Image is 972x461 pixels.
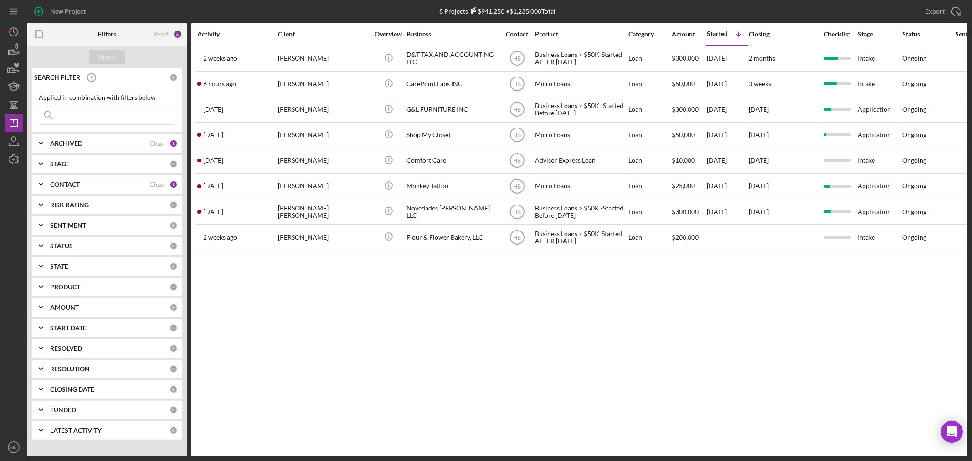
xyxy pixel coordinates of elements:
[535,174,626,198] div: Micro Loans
[406,225,498,249] div: Flour & Flower Bakery, LLC
[707,149,748,173] div: [DATE]
[50,365,90,373] b: RESOLUTION
[50,222,86,229] b: SENTIMENT
[170,262,178,271] div: 0
[707,30,728,37] div: Started
[406,200,498,224] div: Novedades [PERSON_NAME] LLC
[203,131,223,138] time: 2025-05-08 03:34
[50,201,89,209] b: RISK RATING
[406,174,498,198] div: Monkey Tattoo
[89,50,125,64] button: Apply
[170,426,178,435] div: 0
[406,31,498,38] div: Business
[371,31,406,38] div: Overview
[513,81,521,87] text: HB
[902,106,926,113] div: Ongoing
[170,406,178,414] div: 0
[941,421,963,443] div: Open Intercom Messenger
[749,131,769,138] time: [DATE]
[170,385,178,394] div: 0
[98,31,116,38] b: Filters
[535,31,626,38] div: Product
[858,97,901,122] div: Application
[170,180,178,189] div: 1
[628,72,671,96] div: Loan
[628,174,671,198] div: Loan
[406,97,498,122] div: G&L FURNITURE INC
[5,438,23,456] button: MK
[278,200,369,224] div: [PERSON_NAME] [PERSON_NAME]
[50,386,94,393] b: CLOSING DATE
[902,31,946,38] div: Status
[173,30,182,39] div: 2
[513,107,521,113] text: HB
[34,74,80,81] b: SEARCH FILTER
[170,221,178,230] div: 0
[170,303,178,312] div: 0
[203,106,223,113] time: 2025-06-25 18:19
[278,174,369,198] div: [PERSON_NAME]
[203,234,237,241] time: 2025-09-08 23:36
[149,181,165,188] div: Clear
[170,160,178,168] div: 0
[672,105,699,113] span: $300,000
[149,140,165,147] div: Clear
[858,149,901,173] div: Intake
[535,149,626,173] div: Advisor Express Loan
[672,233,699,241] span: $200,000
[628,123,671,147] div: Loan
[858,174,901,198] div: Application
[858,123,901,147] div: Application
[672,31,706,38] div: Amount
[278,46,369,71] div: [PERSON_NAME]
[170,344,178,353] div: 0
[707,123,748,147] div: [DATE]
[39,94,175,101] div: Applied in combination with filters below
[672,54,699,62] span: $300,000
[203,80,236,87] time: 2025-09-22 14:43
[468,7,504,15] div: $941,250
[707,174,748,198] div: [DATE]
[278,149,369,173] div: [PERSON_NAME]
[50,160,70,168] b: STAGE
[406,123,498,147] div: Shop My Closet
[628,225,671,249] div: Loan
[203,182,223,190] time: 2025-06-23 21:26
[749,208,769,215] time: [DATE]
[628,97,671,122] div: Loan
[170,283,178,291] div: 0
[902,55,926,62] div: Ongoing
[902,234,926,241] div: Ongoing
[818,31,857,38] div: Checklist
[50,2,86,20] div: New Project
[153,31,169,38] div: Reset
[749,31,817,38] div: Closing
[50,242,73,250] b: STATUS
[707,200,748,224] div: [DATE]
[916,2,967,20] button: Export
[203,55,237,62] time: 2025-09-11 04:13
[707,97,748,122] div: [DATE]
[672,80,695,87] span: $50,000
[628,200,671,224] div: Loan
[749,80,771,87] time: 3 weeks
[902,131,926,138] div: Ongoing
[902,157,926,164] div: Ongoing
[500,31,534,38] div: Contact
[672,131,695,138] span: $50,000
[170,365,178,373] div: 0
[513,234,521,241] text: HB
[858,72,901,96] div: Intake
[27,2,95,20] button: New Project
[707,72,748,96] div: [DATE]
[902,182,926,190] div: Ongoing
[513,209,521,215] text: HB
[628,149,671,173] div: Loan
[925,2,945,20] div: Export
[535,123,626,147] div: Micro Loans
[858,31,901,38] div: Stage
[672,156,695,164] span: $10,000
[902,80,926,87] div: Ongoing
[749,54,775,62] time: 2 months
[513,132,521,138] text: HB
